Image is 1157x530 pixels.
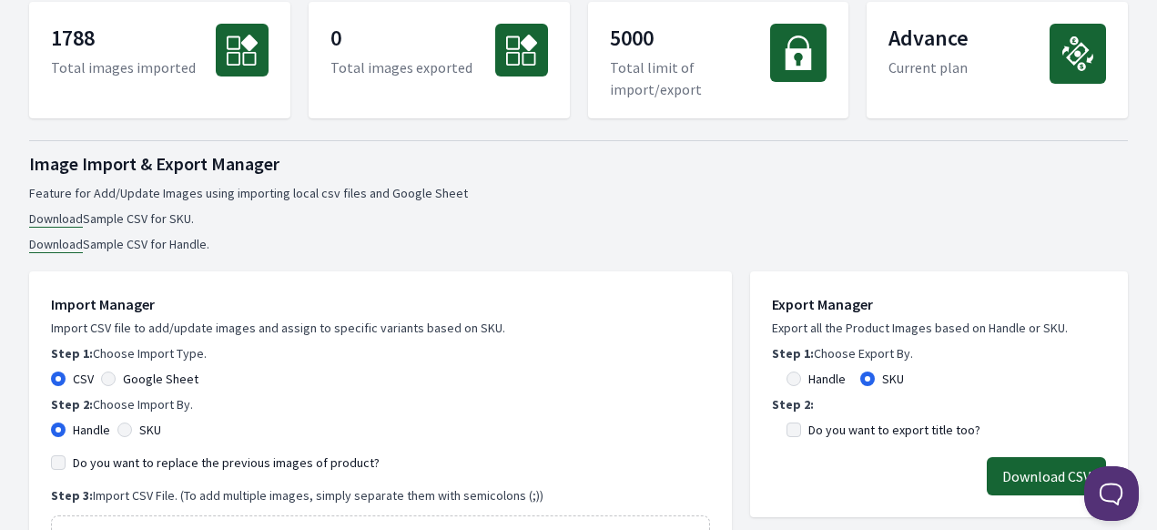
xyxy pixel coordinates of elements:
[139,421,161,439] label: SKU
[29,210,83,228] a: Download
[51,395,710,413] p: Choose Import By.
[51,56,196,78] p: Total images imported
[808,370,846,388] label: Handle
[987,457,1106,495] button: Download CSV
[772,396,814,413] b: Step 2:
[808,421,980,439] label: Do you want to export title too?
[73,370,94,388] label: CSV
[51,24,196,56] p: 1788
[29,236,83,253] a: Download
[73,421,110,439] label: Handle
[888,24,969,56] p: Advance
[73,454,380,472] label: Do you want to replace the previous images of product?
[772,344,1106,362] p: Choose Export By.
[51,293,710,315] h1: Import Manager
[610,56,771,100] p: Total limit of import/export
[29,209,1128,228] li: Sample CSV for SKU.
[888,56,969,78] p: Current plan
[51,396,93,413] b: Step 2:
[29,184,1128,202] p: Feature for Add/Update Images using importing local csv files and Google Sheet
[51,344,710,362] p: Choose Import Type.
[610,24,771,56] p: 5000
[1084,466,1139,521] iframe: Toggle Customer Support
[51,345,93,362] b: Step 1:
[882,370,904,388] label: SKU
[29,151,1128,177] h1: Image Import & Export Manager
[51,486,710,505] p: Import CSV File. (To add multiple images, simply separate them with semicolons (;))
[29,235,1128,253] li: Sample CSV for Handle.
[330,56,472,78] p: Total images exported
[772,293,1106,315] h1: Export Manager
[772,319,1106,337] p: Export all the Product Images based on Handle or SKU.
[51,319,710,337] p: Import CSV file to add/update images and assign to specific variants based on SKU.
[330,24,472,56] p: 0
[772,345,814,362] b: Step 1:
[51,487,93,504] b: Step 3:
[123,370,198,388] label: Google Sheet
